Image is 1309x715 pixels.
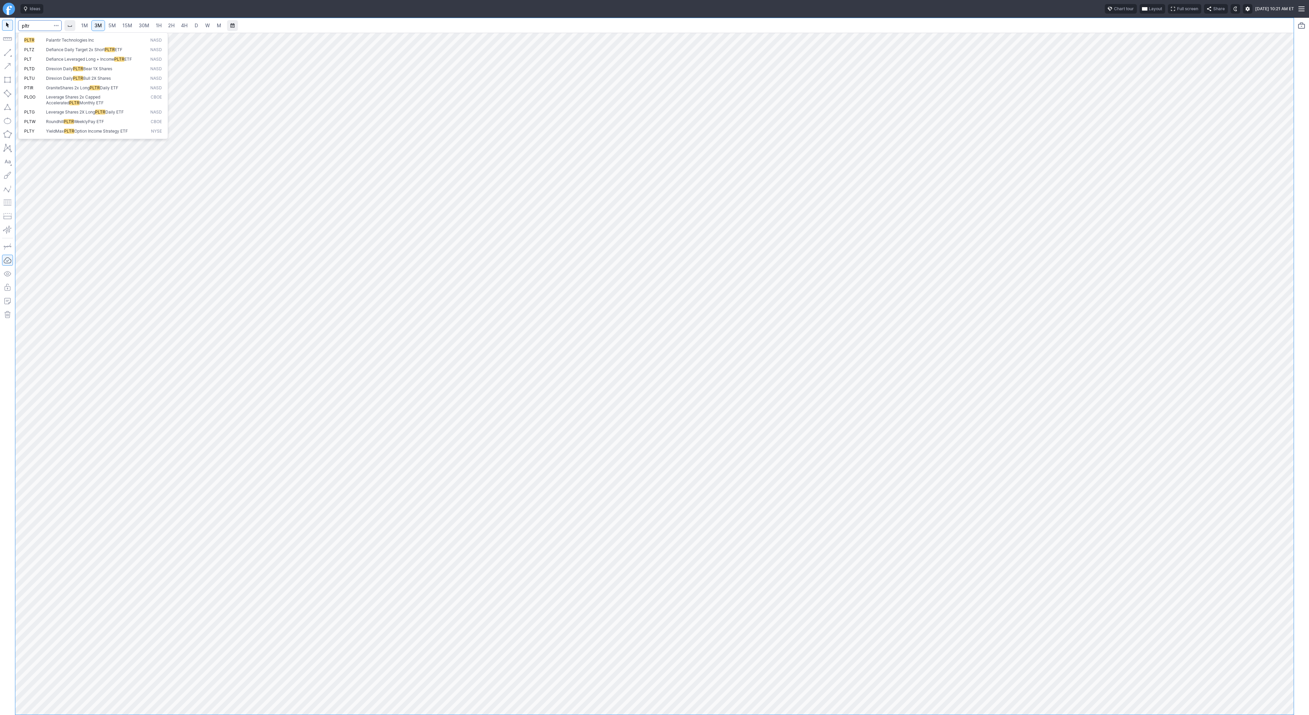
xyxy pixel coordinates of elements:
[114,57,124,62] span: PLTR
[2,102,13,113] button: Triangle
[227,20,238,31] button: Range
[136,20,152,31] a: 30M
[24,85,33,90] span: PTIR
[2,255,13,266] button: Drawings Autosave: On
[24,76,35,81] span: PLTU
[119,20,135,31] a: 15M
[2,170,13,181] button: Brush
[150,38,162,43] span: NASD
[81,23,88,28] span: 1M
[168,23,175,28] span: 2H
[2,47,13,58] button: Line
[24,66,35,71] span: PLTD
[24,47,34,52] span: PLTZ
[2,88,13,99] button: Rotated rectangle
[74,129,128,134] span: Option Income Strategy ETF
[18,20,62,31] input: Search
[46,119,64,124] span: Roundhill
[2,129,13,140] button: Polygon
[74,119,104,124] span: WeeklyPay ETF
[24,109,35,115] span: PLTG
[46,66,73,71] span: Direxion Daily
[18,32,168,139] div: Search
[46,109,95,115] span: Leverage Shares 2X Long
[64,20,75,31] button: Interval
[1149,5,1162,12] span: Layout
[2,241,13,252] button: Drawing mode: Single
[2,282,13,293] button: Lock drawings
[1177,5,1198,12] span: Full screen
[1296,20,1307,31] button: Portfolio watchlist
[150,47,162,53] span: NASD
[1105,4,1137,14] button: Chart tour
[46,94,100,105] span: Leverage Shares 2x Capped Accelerated
[1255,5,1294,12] span: [DATE] 10:21 AM ET
[156,23,162,28] span: 1H
[105,20,119,31] a: 5M
[105,47,115,52] span: PLTR
[1168,4,1201,14] button: Full screen
[73,66,83,71] span: PLTR
[191,20,202,31] a: D
[105,109,124,115] span: Daily ETF
[150,76,162,81] span: NASD
[195,23,198,28] span: D
[202,20,213,31] a: W
[46,38,94,43] span: Palantir Technologies Inc
[151,119,162,125] span: CBOE
[64,119,74,124] span: PLTR
[2,61,13,72] button: Arrow
[94,23,102,28] span: 3M
[108,23,116,28] span: 5M
[2,143,13,153] button: XABCD
[1204,4,1228,14] button: Share
[79,100,104,105] span: Monthly ETF
[122,23,132,28] span: 15M
[150,57,162,62] span: NASD
[64,129,74,134] span: PLTR
[46,76,73,81] span: Direxion Daily
[24,94,35,100] span: PLOO
[139,23,149,28] span: 30M
[115,47,122,52] span: ETF
[46,57,114,62] span: Defiance Leveraged Long + Income
[2,211,13,222] button: Position
[46,47,105,52] span: Defiance Daily Target 2x Short
[2,20,13,31] button: Mouse
[217,23,221,28] span: M
[2,183,13,194] button: Elliott waves
[24,38,34,43] span: PLTR
[1140,4,1165,14] button: Layout
[69,100,79,105] span: PLTR
[46,129,64,134] span: YieldMax
[2,224,13,235] button: Anchored VWAP
[24,57,32,62] span: PLT
[165,20,178,31] a: 2H
[181,23,187,28] span: 4H
[2,296,13,307] button: Add note
[205,23,210,28] span: W
[1231,4,1240,14] button: Toggle dark mode
[150,109,162,115] span: NASD
[2,156,13,167] button: Text
[78,20,91,31] a: 1M
[2,197,13,208] button: Fibonacci retracements
[30,5,40,12] span: Ideas
[2,309,13,320] button: Remove all autosaved drawings
[100,85,118,90] span: Daily ETF
[2,33,13,44] button: Measure
[46,85,90,90] span: GraniteShares 2x Long
[150,85,162,91] span: NASD
[90,85,100,90] span: PLTR
[124,57,132,62] span: ETF
[153,20,165,31] a: 1H
[213,20,224,31] a: M
[73,76,83,81] span: PLTR
[2,115,13,126] button: Ellipse
[91,20,105,31] a: 3M
[178,20,191,31] a: 4H
[24,129,34,134] span: PLTY
[20,4,43,14] button: Ideas
[1243,4,1252,14] button: Settings
[51,20,61,31] button: Search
